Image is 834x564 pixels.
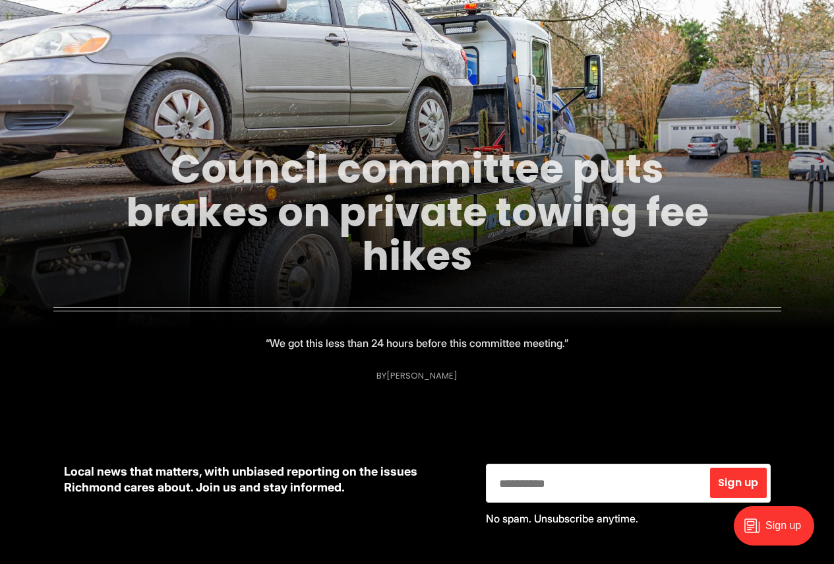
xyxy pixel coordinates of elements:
[266,334,568,352] p: “We got this less than 24 hours before this committee meeting.”
[718,478,758,488] span: Sign up
[723,499,834,564] iframe: portal-trigger
[710,468,766,498] button: Sign up
[376,371,458,381] div: By
[64,464,465,495] p: Local news that matters, with unbiased reporting on the issues Richmond cares about. Join us and ...
[386,369,458,382] a: [PERSON_NAME]
[486,512,638,525] span: No spam. Unsubscribe anytime.
[126,141,709,284] a: Council committee puts brakes on private towing fee hikes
